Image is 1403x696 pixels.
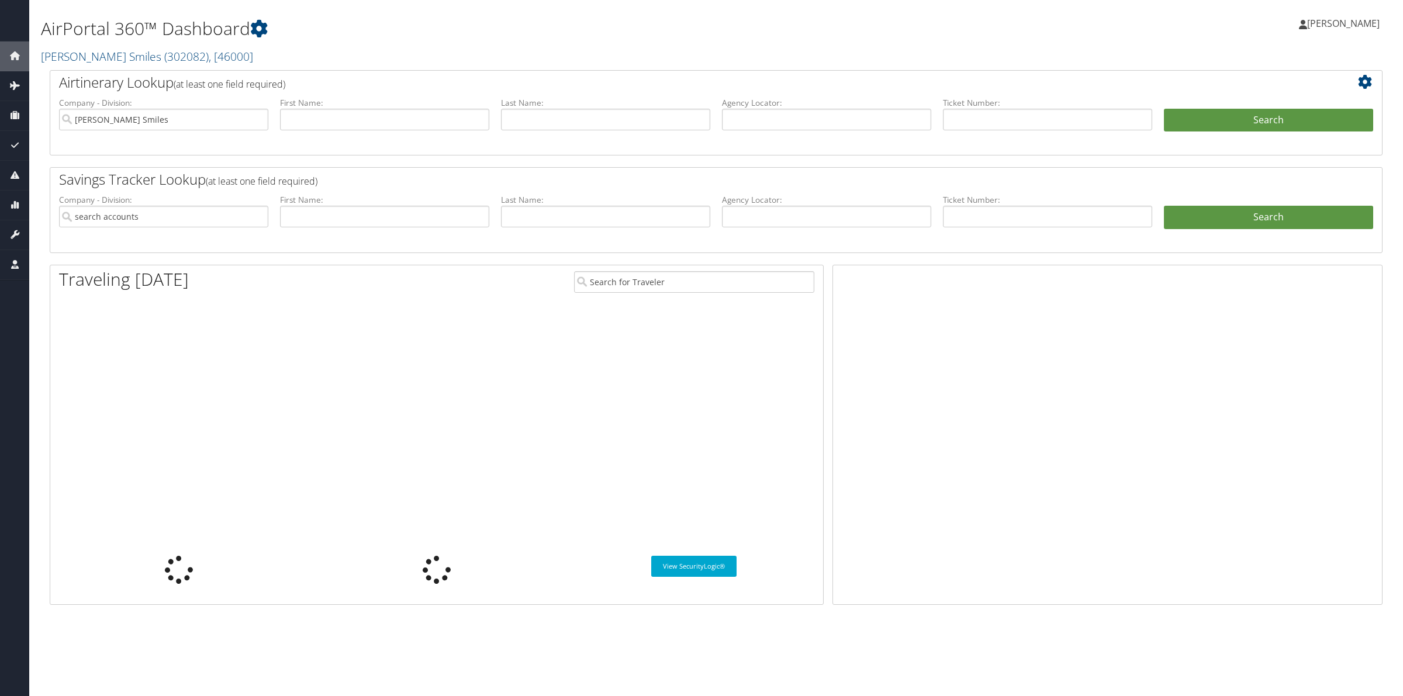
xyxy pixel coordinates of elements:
label: Last Name: [501,97,710,109]
h1: Traveling [DATE] [59,267,189,292]
label: First Name: [280,97,489,109]
input: Search for Traveler [574,271,814,293]
button: Search [1164,109,1373,132]
h1: AirPortal 360™ Dashboard [41,16,941,41]
a: Search [1164,206,1373,229]
span: ( 302082 ) [164,49,209,64]
label: Agency Locator: [722,97,931,109]
h2: Savings Tracker Lookup [59,169,1262,189]
label: Ticket Number: [943,97,1152,109]
a: [PERSON_NAME] [1299,6,1391,41]
h2: Airtinerary Lookup [59,72,1262,92]
span: [PERSON_NAME] [1307,17,1380,30]
label: Company - Division: [59,97,268,109]
label: Last Name: [501,194,710,206]
label: Agency Locator: [722,194,931,206]
span: , [ 46000 ] [209,49,253,64]
label: Company - Division: [59,194,268,206]
label: Ticket Number: [943,194,1152,206]
span: (at least one field required) [174,78,285,91]
a: [PERSON_NAME] Smiles [41,49,253,64]
input: search accounts [59,206,268,227]
label: First Name: [280,194,489,206]
span: (at least one field required) [206,175,317,188]
a: View SecurityLogic® [651,556,737,577]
